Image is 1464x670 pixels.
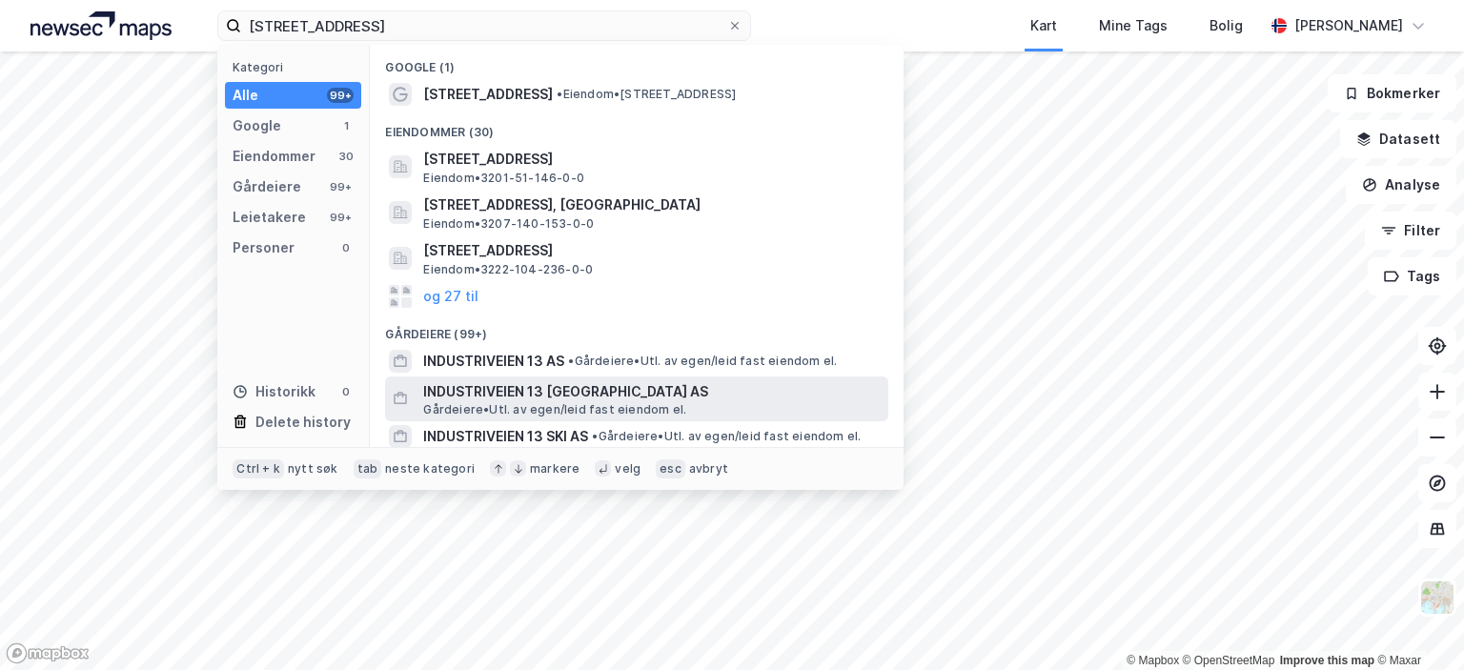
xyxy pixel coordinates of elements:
[423,350,564,373] span: INDUSTRIVEIEN 13 AS
[1280,654,1374,667] a: Improve this map
[370,312,904,346] div: Gårdeiere (99+)
[423,425,588,448] span: INDUSTRIVEIEN 13 SKI AS
[1030,14,1057,37] div: Kart
[568,354,574,368] span: •
[423,193,881,216] span: [STREET_ADDRESS], [GEOGRAPHIC_DATA]
[233,60,361,74] div: Kategori
[370,110,904,144] div: Eiendommer (30)
[255,411,351,434] div: Delete history
[423,402,686,417] span: Gårdeiere • Utl. av egen/leid fast eiendom el.
[423,148,881,171] span: [STREET_ADDRESS]
[592,429,598,443] span: •
[233,236,295,259] div: Personer
[689,461,728,477] div: avbryt
[1340,120,1456,158] button: Datasett
[233,459,284,478] div: Ctrl + k
[1328,74,1456,112] button: Bokmerker
[338,384,354,399] div: 0
[423,171,584,186] span: Eiendom • 3201-51-146-0-0
[1127,654,1179,667] a: Mapbox
[592,429,861,444] span: Gårdeiere • Utl. av egen/leid fast eiendom el.
[288,461,338,477] div: nytt søk
[1210,14,1243,37] div: Bolig
[1365,212,1456,250] button: Filter
[423,285,478,308] button: og 27 til
[423,83,553,106] span: [STREET_ADDRESS]
[557,87,736,102] span: Eiendom • [STREET_ADDRESS]
[30,11,172,40] img: logo.a4113a55bc3d86da70a041830d287a7e.svg
[385,461,475,477] div: neste kategori
[327,210,354,225] div: 99+
[233,145,315,168] div: Eiendommer
[338,149,354,164] div: 30
[327,88,354,103] div: 99+
[233,114,281,137] div: Google
[327,179,354,194] div: 99+
[656,459,685,478] div: esc
[568,354,837,369] span: Gårdeiere • Utl. av egen/leid fast eiendom el.
[1183,654,1275,667] a: OpenStreetMap
[423,380,881,403] span: INDUSTRIVEIEN 13 [GEOGRAPHIC_DATA] AS
[423,262,593,277] span: Eiendom • 3222-104-236-0-0
[233,206,306,229] div: Leietakere
[338,118,354,133] div: 1
[557,87,562,101] span: •
[233,175,301,198] div: Gårdeiere
[370,45,904,79] div: Google (1)
[1294,14,1403,37] div: [PERSON_NAME]
[423,216,594,232] span: Eiendom • 3207-140-153-0-0
[615,461,640,477] div: velg
[354,459,382,478] div: tab
[1099,14,1168,37] div: Mine Tags
[241,11,727,40] input: Søk på adresse, matrikkel, gårdeiere, leietakere eller personer
[6,642,90,664] a: Mapbox homepage
[233,84,258,107] div: Alle
[1346,166,1456,204] button: Analyse
[1368,257,1456,295] button: Tags
[338,240,354,255] div: 0
[1369,579,1464,670] iframe: Chat Widget
[423,239,881,262] span: [STREET_ADDRESS]
[233,380,315,403] div: Historikk
[530,461,579,477] div: markere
